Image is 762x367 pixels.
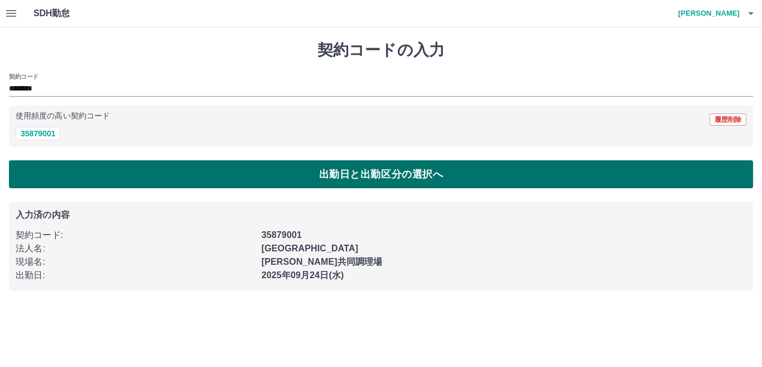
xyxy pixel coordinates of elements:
h1: 契約コードの入力 [9,41,753,60]
p: 出勤日 : [16,269,255,282]
h2: 契約コード [9,72,38,81]
button: 35879001 [16,127,60,140]
p: 入力済の内容 [16,211,746,220]
b: 35879001 [262,230,302,240]
button: 履歴削除 [710,113,746,126]
p: 契約コード : [16,228,255,242]
p: 法人名 : [16,242,255,255]
b: [GEOGRAPHIC_DATA] [262,244,359,253]
button: 出勤日と出勤区分の選択へ [9,160,753,188]
p: 現場名 : [16,255,255,269]
b: 2025年09月24日(水) [262,270,344,280]
p: 使用頻度の高い契約コード [16,112,110,120]
b: [PERSON_NAME]共同調理場 [262,257,383,266]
